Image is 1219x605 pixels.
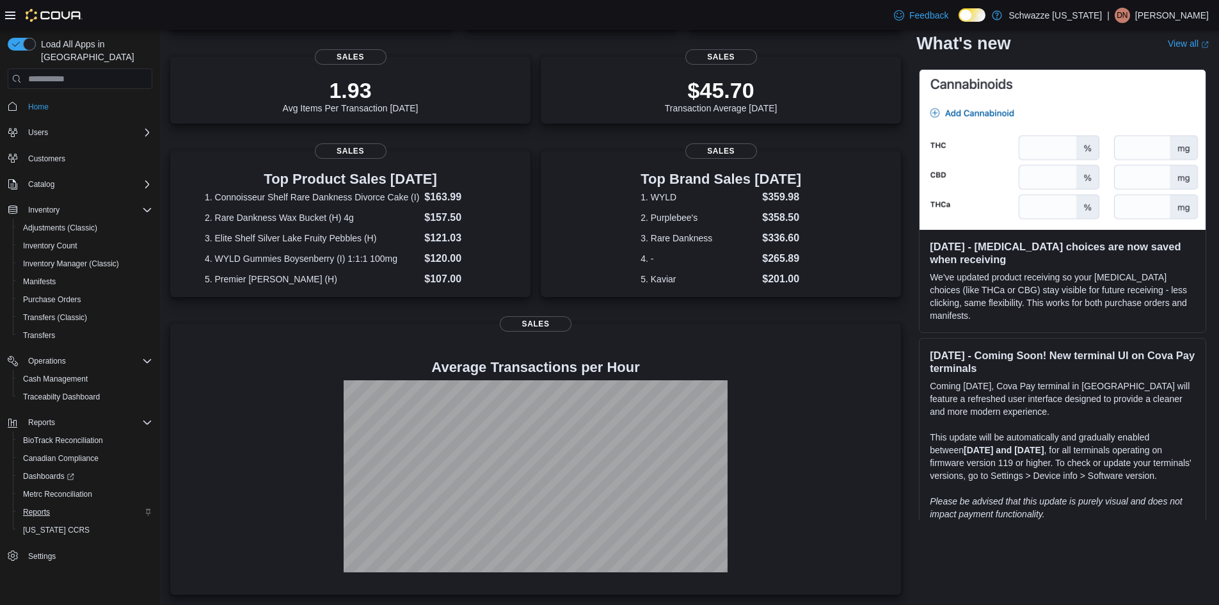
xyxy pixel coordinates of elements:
[18,522,152,538] span: Washington CCRS
[18,256,152,271] span: Inventory Manager (Classic)
[23,549,61,564] a: Settings
[13,432,157,449] button: BioTrack Reconciliation
[23,125,53,140] button: Users
[641,273,757,286] dt: 5. Kaviar
[641,191,757,204] dt: 1. WYLD
[23,294,81,305] span: Purchase Orders
[28,356,66,366] span: Operations
[18,487,152,502] span: Metrc Reconciliation
[13,237,157,255] button: Inventory Count
[205,191,419,204] dt: 1. Connoisseur Shelf Rare Dankness Divorce Cake (I)
[685,49,757,65] span: Sales
[3,124,157,141] button: Users
[930,239,1195,265] h3: [DATE] - [MEDICAL_DATA] choices are now saved when receiving
[889,3,953,28] a: Feedback
[13,388,157,406] button: Traceabilty Dashboard
[18,238,83,254] a: Inventory Count
[28,205,60,215] span: Inventory
[18,328,152,343] span: Transfers
[23,312,87,323] span: Transfers (Classic)
[13,370,157,388] button: Cash Management
[930,270,1195,321] p: We've updated product receiving so your [MEDICAL_DATA] choices (like THCa or CBG) stay visible fo...
[18,274,61,289] a: Manifests
[23,415,60,430] button: Reports
[18,292,86,307] a: Purchase Orders
[283,77,418,113] div: Avg Items Per Transaction [DATE]
[205,252,419,265] dt: 4. WYLD Gummies Boysenberry (I) 1:1:1 100mg
[23,374,88,384] span: Cash Management
[315,49,386,65] span: Sales
[424,210,496,225] dd: $157.50
[930,348,1195,374] h3: [DATE] - Coming Soon! New terminal UI on Cova Pay terminals
[18,310,92,325] a: Transfers (Classic)
[762,251,801,266] dd: $265.89
[1201,40,1209,48] svg: External link
[28,154,65,164] span: Customers
[18,238,152,254] span: Inventory Count
[665,77,777,113] div: Transaction Average [DATE]
[23,125,152,140] span: Users
[18,220,102,236] a: Adjustments (Classic)
[3,352,157,370] button: Operations
[424,251,496,266] dd: $120.00
[3,149,157,168] button: Customers
[23,392,100,402] span: Traceabilty Dashboard
[930,379,1195,417] p: Coming [DATE], Cova Pay terminal in [GEOGRAPHIC_DATA] will feature a refreshed user interface des...
[23,99,54,115] a: Home
[23,330,55,341] span: Transfers
[3,97,157,115] button: Home
[18,504,152,520] span: Reports
[641,172,801,187] h3: Top Brand Sales [DATE]
[641,211,757,224] dt: 2. Purplebee's
[762,271,801,287] dd: $201.00
[23,525,90,535] span: [US_STATE] CCRS
[23,177,60,192] button: Catalog
[18,451,152,466] span: Canadian Compliance
[23,259,119,269] span: Inventory Manager (Classic)
[205,232,419,245] dt: 3. Elite Shelf Silver Lake Fruity Pebbles (H)
[315,143,386,159] span: Sales
[205,211,419,224] dt: 2. Rare Dankness Wax Bucket (H) 4g
[930,430,1195,481] p: This update will be automatically and gradually enabled between , for all terminals operating on ...
[23,241,77,251] span: Inventory Count
[500,316,571,332] span: Sales
[18,256,124,271] a: Inventory Manager (Classic)
[28,179,54,190] span: Catalog
[23,202,152,218] span: Inventory
[1135,8,1209,23] p: [PERSON_NAME]
[13,467,157,485] a: Dashboards
[13,327,157,344] button: Transfers
[641,232,757,245] dt: 3. Rare Dankness
[18,504,55,520] a: Reports
[23,177,152,192] span: Catalog
[1107,8,1110,23] p: |
[23,151,70,166] a: Customers
[28,127,48,138] span: Users
[685,143,757,159] span: Sales
[23,548,152,564] span: Settings
[23,435,103,446] span: BioTrack Reconciliation
[13,219,157,237] button: Adjustments (Classic)
[1008,8,1102,23] p: Schwazze [US_STATE]
[18,389,152,405] span: Traceabilty Dashboard
[3,547,157,565] button: Settings
[13,503,157,521] button: Reports
[28,417,55,428] span: Reports
[283,77,418,103] p: 1.93
[18,220,152,236] span: Adjustments (Classic)
[424,230,496,246] dd: $121.03
[18,310,152,325] span: Transfers (Classic)
[18,469,79,484] a: Dashboards
[13,449,157,467] button: Canadian Compliance
[23,489,92,499] span: Metrc Reconciliation
[180,360,891,375] h4: Average Transactions per Hour
[18,469,152,484] span: Dashboards
[1117,8,1127,23] span: DN
[28,102,49,112] span: Home
[959,8,985,22] input: Dark Mode
[205,273,419,286] dt: 5. Premier [PERSON_NAME] (H)
[205,172,496,187] h3: Top Product Sales [DATE]
[13,309,157,327] button: Transfers (Classic)
[964,444,1044,455] strong: [DATE] and [DATE]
